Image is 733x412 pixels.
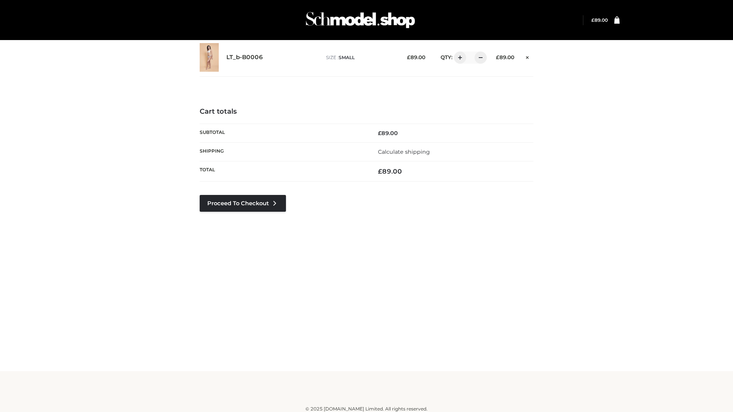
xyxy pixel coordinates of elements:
span: SMALL [339,55,355,60]
p: size : [326,54,395,61]
a: LT_b-B0006 [226,54,263,61]
bdi: 89.00 [378,167,402,175]
a: £89.00 [591,17,608,23]
img: Schmodel Admin 964 [303,5,418,35]
bdi: 89.00 [407,54,425,60]
bdi: 89.00 [378,130,398,137]
th: Total [200,161,366,182]
div: QTY: [433,51,484,64]
bdi: 89.00 [496,54,514,60]
bdi: 89.00 [591,17,608,23]
span: £ [378,130,381,137]
span: £ [496,54,499,60]
a: Calculate shipping [378,148,430,155]
a: Proceed to Checkout [200,195,286,212]
a: Remove this item [522,51,533,61]
span: £ [591,17,594,23]
th: Shipping [200,142,366,161]
span: £ [378,167,382,175]
th: Subtotal [200,124,366,142]
span: £ [407,54,410,60]
h4: Cart totals [200,108,533,116]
